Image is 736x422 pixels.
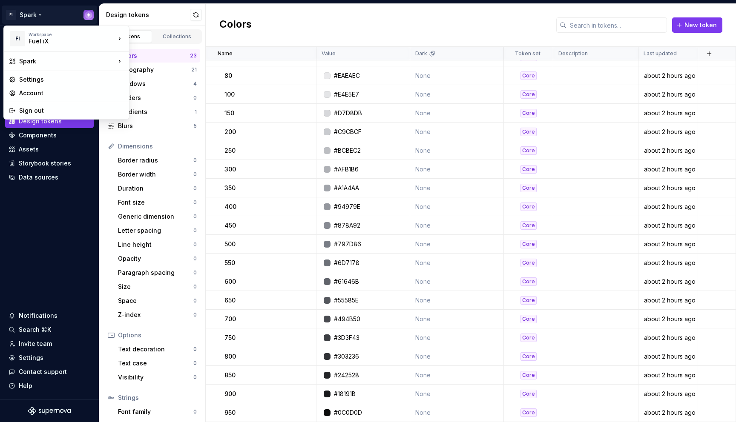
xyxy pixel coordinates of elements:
div: Workspace [29,32,115,37]
div: FI [10,31,25,46]
div: Sign out [19,106,124,115]
div: Spark [19,57,115,66]
div: Fuel iX [29,37,101,46]
div: Settings [19,75,124,84]
div: Account [19,89,124,97]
